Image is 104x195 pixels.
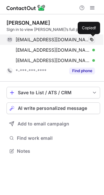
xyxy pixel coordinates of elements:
span: Notes [17,148,97,154]
button: Reveal Button [69,68,95,74]
span: AI write personalized message [18,106,87,111]
img: ContactOut v5.3.10 [6,4,45,12]
span: Find work email [17,135,97,141]
div: [PERSON_NAME] [6,19,50,26]
div: Sign in to view [PERSON_NAME]’s full profile [6,27,100,32]
button: Add to email campaign [6,118,100,130]
span: [EMAIL_ADDRESS][DOMAIN_NAME] [16,37,90,43]
div: Save to List / ATS / CRM [18,90,89,95]
button: AI write personalized message [6,102,100,114]
span: [EMAIL_ADDRESS][DOMAIN_NAME] [16,47,90,53]
span: [EMAIL_ADDRESS][DOMAIN_NAME] [16,58,90,63]
button: Find work email [6,134,100,143]
span: Add to email campaign [18,121,69,126]
button: save-profile-one-click [6,87,100,98]
button: Notes [6,147,100,156]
